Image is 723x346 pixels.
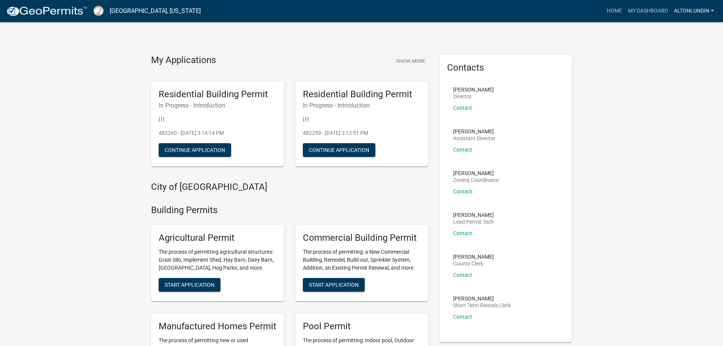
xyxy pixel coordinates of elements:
h5: Commercial Building Permit [303,232,421,243]
a: Contact [453,314,472,320]
a: Contact [453,272,472,278]
button: Start Application [303,278,365,292]
p: The process of permitting agricultural structures: Grain Silo, Implement Shed, Hay Barn, Dairy Ba... [159,248,276,272]
p: The process of permitting: a New Commercial Building, Remodel, Build-out, Sprinkler System, Addit... [303,248,421,272]
h6: In Progress - Introduction [303,102,421,109]
p: Director [453,94,494,99]
p: Assistant Director [453,136,495,141]
a: AltonLundin [671,4,717,18]
h4: City of [GEOGRAPHIC_DATA] [151,182,428,193]
h5: Agricultural Permit [159,232,276,243]
a: Contact [453,230,472,236]
p: 482260 - [DATE] 3:14:14 PM [159,129,276,137]
button: Start Application [159,278,221,292]
h4: Building Permits [151,205,428,216]
span: Start Application [165,281,214,288]
img: Putnam County, Georgia [93,6,104,16]
p: [PERSON_NAME] [453,87,494,92]
p: 482259 - [DATE] 3:13:51 PM [303,129,421,137]
p: County Clerk [453,261,494,266]
a: Contact [453,105,472,111]
p: Zoning Coordinator [453,177,499,183]
p: | | | [159,115,276,123]
a: Contact [453,188,472,194]
a: My Dashboard [625,4,671,18]
p: [PERSON_NAME] [453,212,494,218]
p: [PERSON_NAME] [453,129,495,134]
button: Continue Application [159,143,231,157]
p: [PERSON_NAME] [453,296,511,301]
h5: Pool Permit [303,321,421,332]
h5: Residential Building Permit [159,89,276,100]
button: Show More [393,55,428,67]
p: [PERSON_NAME] [453,171,499,176]
p: Short Term Rentals Clerk [453,303,511,308]
h5: Manufactured Homes Permit [159,321,276,332]
button: Continue Application [303,143,375,157]
h5: Residential Building Permit [303,89,421,100]
p: | | | [303,115,421,123]
h5: Contacts [447,62,565,73]
p: [PERSON_NAME] [453,254,494,259]
p: Lead Permit Tech [453,219,494,224]
h6: In Progress - Introduction [159,102,276,109]
a: Contact [453,147,472,153]
a: Home [604,4,625,18]
span: Start Application [309,281,359,288]
a: [GEOGRAPHIC_DATA], [US_STATE] [110,5,201,17]
h4: My Applications [151,55,216,66]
